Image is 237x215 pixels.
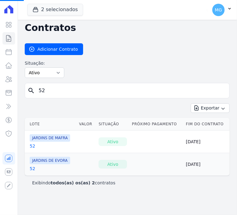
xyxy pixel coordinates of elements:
[191,103,230,113] button: Exportar
[25,118,77,131] th: Lote
[184,118,230,131] th: Fim do Contrato
[96,118,129,131] th: Situação
[25,22,230,33] h2: Contratos
[30,166,35,172] a: 52
[51,180,95,185] b: todos(as) os(as) 2
[30,157,70,164] span: JARDINS DE EVORA
[25,60,64,66] label: Situação:
[27,4,83,15] button: 2 selecionados
[99,160,127,169] div: Ativo
[77,118,96,131] th: Valor
[215,8,222,12] span: MG
[207,1,237,19] button: MG
[184,153,230,176] td: [DATE]
[99,137,127,146] div: Ativo
[184,131,230,153] td: [DATE]
[35,84,227,97] input: Buscar por nome do lote
[129,118,184,131] th: Próximo Pagamento
[32,180,115,186] p: Exibindo contratos
[30,134,70,142] span: JARDINS DE MAFRA
[25,43,83,55] a: Adicionar Contrato
[28,87,35,94] i: search
[30,143,35,149] a: 52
